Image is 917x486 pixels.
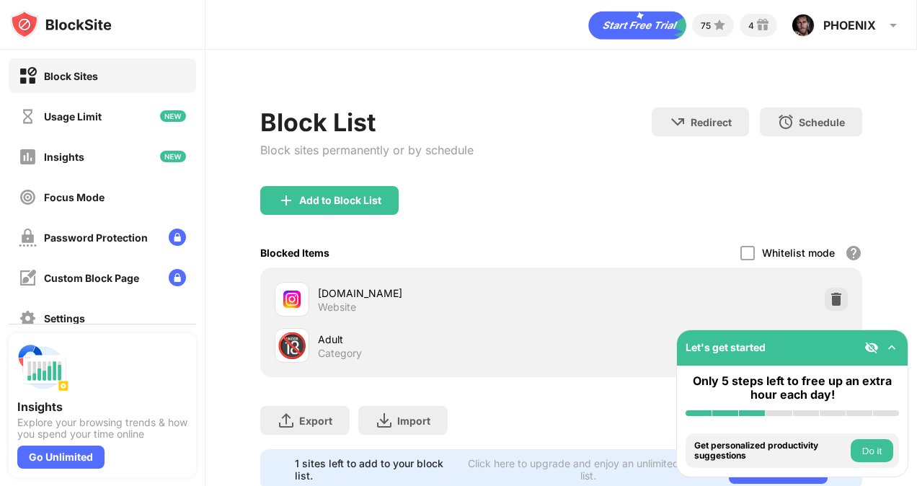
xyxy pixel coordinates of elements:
[318,332,561,347] div: Adult
[44,70,98,82] div: Block Sites
[588,11,686,40] div: animation
[17,399,187,414] div: Insights
[19,148,37,166] img: insights-off.svg
[169,229,186,246] img: lock-menu.svg
[318,301,356,314] div: Website
[160,110,186,122] img: new-icon.svg
[277,331,307,361] div: 🔞
[299,195,381,206] div: Add to Block List
[748,20,754,31] div: 4
[19,67,37,85] img: block-on.svg
[299,415,332,427] div: Export
[686,374,899,402] div: Only 5 steps left to free up an extra hour each day!
[260,143,474,157] div: Block sites permanently or by schedule
[17,417,187,440] div: Explore your browsing trends & how you spend your time online
[44,110,102,123] div: Usage Limit
[885,340,899,355] img: omni-setup-toggle.svg
[691,116,732,128] div: Redirect
[318,286,561,301] div: [DOMAIN_NAME]
[799,116,845,128] div: Schedule
[19,188,37,206] img: focus-off.svg
[17,446,105,469] div: Go Unlimited
[686,341,766,353] div: Let's get started
[851,439,893,462] button: Do it
[792,14,815,37] img: ACg8ocI3USEqy4y1ovhNcpHYGU2nReJbfzAjIAKqB56ScXnrPhs7mNs=s96-c
[19,269,37,287] img: customize-block-page-off.svg
[44,151,84,163] div: Insights
[44,231,148,244] div: Password Protection
[465,457,712,482] div: Click here to upgrade and enjoy an unlimited block list.
[864,340,879,355] img: eye-not-visible.svg
[19,107,37,125] img: time-usage-off.svg
[711,17,728,34] img: points-small.svg
[10,10,112,39] img: logo-blocksite.svg
[160,151,186,162] img: new-icon.svg
[295,457,456,482] div: 1 sites left to add to your block list.
[762,247,835,259] div: Whitelist mode
[694,441,847,461] div: Get personalized productivity suggestions
[397,415,430,427] div: Import
[260,107,474,137] div: Block List
[283,291,301,308] img: favicons
[754,17,771,34] img: reward-small.svg
[318,347,362,360] div: Category
[823,18,876,32] div: PHOENIX
[19,229,37,247] img: password-protection-off.svg
[44,272,139,284] div: Custom Block Page
[169,269,186,286] img: lock-menu.svg
[17,342,69,394] img: push-insights.svg
[44,312,85,324] div: Settings
[260,247,329,259] div: Blocked Items
[19,309,37,327] img: settings-off.svg
[44,191,105,203] div: Focus Mode
[701,20,711,31] div: 75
